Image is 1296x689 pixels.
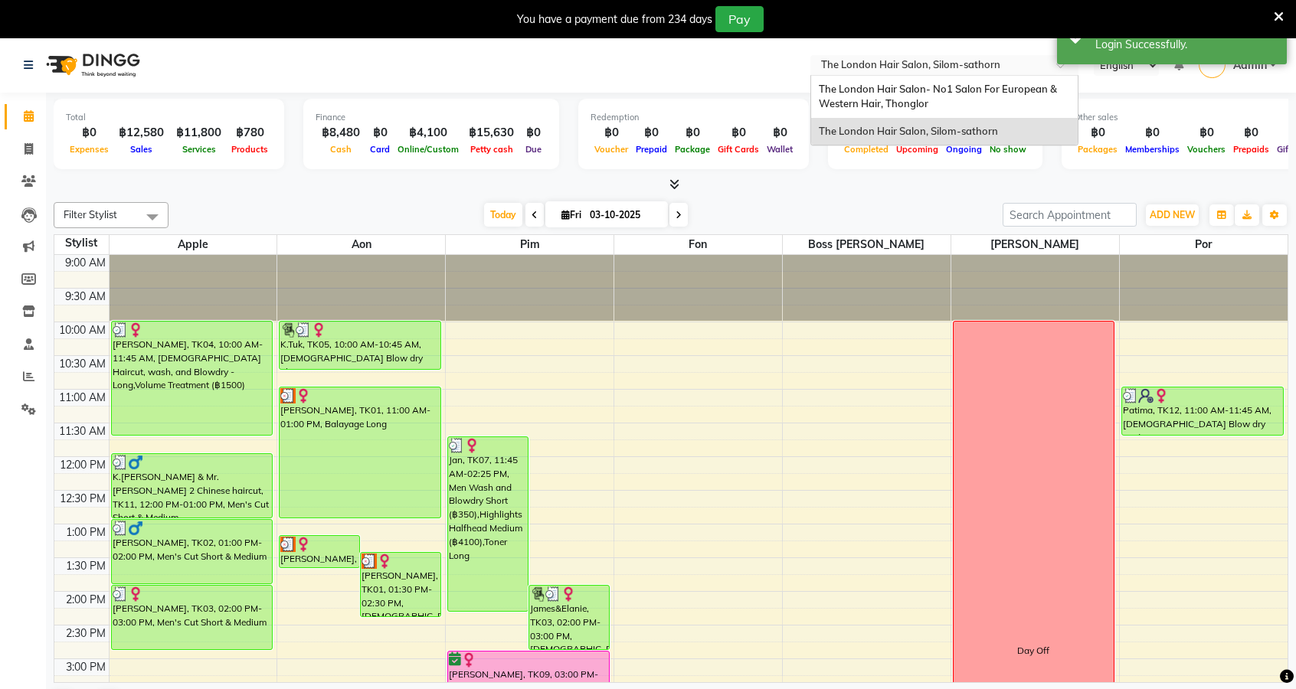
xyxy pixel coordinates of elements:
[63,659,109,675] div: 3:00 PM
[1146,204,1199,226] button: ADD NEW
[1122,387,1283,435] div: Patima, TK12, 11:00 AM-11:45 AM, [DEMOGRAPHIC_DATA] Blow dry Medium
[54,235,109,251] div: Stylist
[632,124,671,142] div: ฿0
[56,390,109,406] div: 11:00 AM
[783,235,951,254] span: Boss [PERSON_NAME]
[520,124,547,142] div: ฿0
[1233,57,1267,73] span: Admin
[466,144,517,155] span: Petty cash
[529,586,609,649] div: James&Elanie, TK03, 02:00 PM-03:00 PM, [DEMOGRAPHIC_DATA] Haircut, wash, and Blowdry - Short to M...
[126,144,156,155] span: Sales
[591,124,632,142] div: ฿0
[1074,144,1121,155] span: Packages
[763,124,797,142] div: ฿0
[170,124,227,142] div: ฿11,800
[56,322,109,338] div: 10:00 AM
[448,437,528,611] div: Jan, TK07, 11:45 AM-02:25 PM, Men Wash and Blowdry Short (฿350),Highlights Halfhead Medium (฿4100...
[942,144,986,155] span: Ongoing
[63,524,109,540] div: 1:00 PM
[112,322,272,435] div: [PERSON_NAME], TK04, 10:00 AM-11:45 AM, [DEMOGRAPHIC_DATA] Haircut, wash, and Blowdry - Long,Volu...
[366,144,394,155] span: Card
[1121,124,1183,142] div: ฿0
[277,235,445,254] span: Aon
[632,144,671,155] span: Prepaid
[819,125,998,137] span: The London Hair Salon, Silom-sathorn
[1095,37,1275,53] div: Login Successfully.
[714,144,763,155] span: Gift Cards
[1121,144,1183,155] span: Memberships
[280,322,440,369] div: K.Tuk, TK05, 10:00 AM-10:45 AM, [DEMOGRAPHIC_DATA] Blow dry Short
[112,586,272,649] div: [PERSON_NAME], TK03, 02:00 PM-03:00 PM, Men's Cut Short & Medium
[463,124,520,142] div: ฿15,630
[986,144,1030,155] span: No show
[484,203,522,227] span: Today
[112,454,272,518] div: K.[PERSON_NAME] & Mr.[PERSON_NAME] 2 Chinese haircut, TK11, 12:00 PM-01:00 PM, Men's Cut Short & ...
[361,553,440,616] div: [PERSON_NAME], TK01, 01:30 PM-02:30 PM, [DEMOGRAPHIC_DATA] Haircut, wash, and Blowdry - Long
[763,144,797,155] span: Wallet
[56,356,109,372] div: 10:30 AM
[63,592,109,608] div: 2:00 PM
[63,625,109,642] div: 2:30 PM
[280,387,440,518] div: [PERSON_NAME], TK01, 11:00 AM-01:00 PM, Balayage Long
[280,536,359,567] div: [PERSON_NAME], TK01, 01:15 PM-01:45 PM, Toner Long
[1183,144,1229,155] span: Vouchers
[326,144,355,155] span: Cash
[366,124,394,142] div: ฿0
[57,457,109,473] div: 12:00 PM
[715,6,764,32] button: Pay
[394,144,463,155] span: Online/Custom
[1150,209,1195,220] span: ADD NEW
[1183,124,1229,142] div: ฿0
[591,111,797,124] div: Redemption
[227,144,272,155] span: Products
[66,144,113,155] span: Expenses
[585,204,662,227] input: 2025-10-03
[840,144,892,155] span: Completed
[591,144,632,155] span: Voucher
[63,558,109,574] div: 1:30 PM
[178,144,220,155] span: Services
[110,235,277,254] span: Apple
[892,144,942,155] span: Upcoming
[1074,124,1121,142] div: ฿0
[39,44,144,87] img: logo
[614,235,782,254] span: Fon
[394,124,463,142] div: ฿4,100
[113,124,170,142] div: ฿12,580
[1003,203,1137,227] input: Search Appointment
[56,423,109,439] div: 11:30 AM
[1229,144,1273,155] span: Prepaids
[1229,124,1273,142] div: ฿0
[62,289,109,305] div: 9:30 AM
[671,124,714,142] div: ฿0
[951,235,1119,254] span: [PERSON_NAME]
[714,124,763,142] div: ฿0
[517,11,712,28] div: You have a payment due from 234 days
[64,208,117,220] span: Filter Stylist
[446,235,614,254] span: Pim
[1017,644,1049,658] div: Day Off
[57,491,109,507] div: 12:30 PM
[558,209,585,220] span: Fri
[66,124,113,142] div: ฿0
[1199,51,1226,78] img: Admin
[671,144,714,155] span: Package
[316,111,547,124] div: Finance
[227,124,272,142] div: ฿780
[112,520,272,583] div: [PERSON_NAME], TK02, 01:00 PM-02:00 PM, Men's Cut Short & Medium
[810,75,1078,146] ng-dropdown-panel: Options list
[522,144,545,155] span: Due
[1120,235,1288,254] span: Por
[316,124,366,142] div: ฿8,480
[66,111,272,124] div: Total
[62,255,109,271] div: 9:00 AM
[819,83,1059,110] span: The London Hair Salon- No1 Salon For European & Western Hair, Thonglor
